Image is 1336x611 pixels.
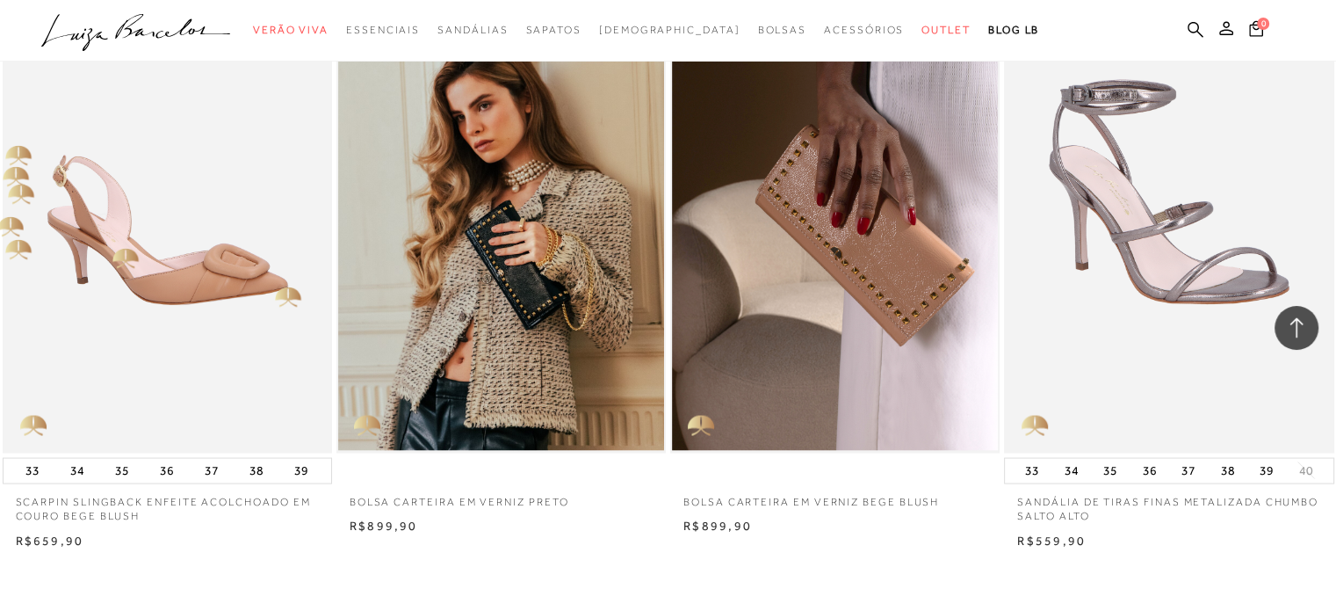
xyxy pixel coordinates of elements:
[1254,458,1279,483] button: 39
[1137,458,1162,483] button: 36
[350,518,418,532] span: R$899,90
[16,533,84,547] span: R$659,90
[336,400,398,453] img: golden_caliandra_v6.png
[757,14,806,47] a: categoryNavScreenReaderText
[757,24,806,36] span: Bolsas
[525,24,581,36] span: Sapatos
[20,458,45,483] button: 33
[346,14,420,47] a: categoryNavScreenReaderText
[525,14,581,47] a: categoryNavScreenReaderText
[921,14,971,47] a: categoryNavScreenReaderText
[1004,484,1333,524] a: SANDÁLIA DE TIRAS FINAS METALIZADA CHUMBO SALTO ALTO
[110,458,134,483] button: 35
[824,14,904,47] a: categoryNavScreenReaderText
[670,400,732,453] img: golden_caliandra_v6.png
[244,458,269,483] button: 38
[346,24,420,36] span: Essenciais
[3,484,332,524] a: SCARPIN SLINGBACK ENFEITE ACOLCHOADO EM COURO BEGE BLUSH
[1004,400,1065,453] img: golden_caliandra_v6.png
[253,14,329,47] a: categoryNavScreenReaderText
[599,14,740,47] a: noSubCategoriesText
[1216,458,1240,483] button: 38
[1059,458,1084,483] button: 34
[824,24,904,36] span: Acessórios
[3,400,64,453] img: golden_caliandra_v6.png
[253,24,329,36] span: Verão Viva
[683,518,752,532] span: R$899,90
[1257,18,1269,30] span: 0
[921,24,971,36] span: Outlet
[65,458,90,483] button: 34
[155,458,179,483] button: 36
[437,14,508,47] a: categoryNavScreenReaderText
[670,484,1000,509] a: BOLSA CARTEIRA EM VERNIZ BEGE BLUSH
[199,458,224,483] button: 37
[1244,19,1268,43] button: 0
[1176,458,1201,483] button: 37
[599,24,740,36] span: [DEMOGRAPHIC_DATA]
[988,14,1039,47] a: BLOG LB
[1017,533,1086,547] span: R$559,90
[336,484,666,509] a: BOLSA CARTEIRA EM VERNIZ PRETO
[437,24,508,36] span: Sandálias
[289,458,314,483] button: 39
[1098,458,1123,483] button: 35
[1294,462,1318,478] button: 40
[1020,458,1044,483] button: 33
[988,24,1039,36] span: BLOG LB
